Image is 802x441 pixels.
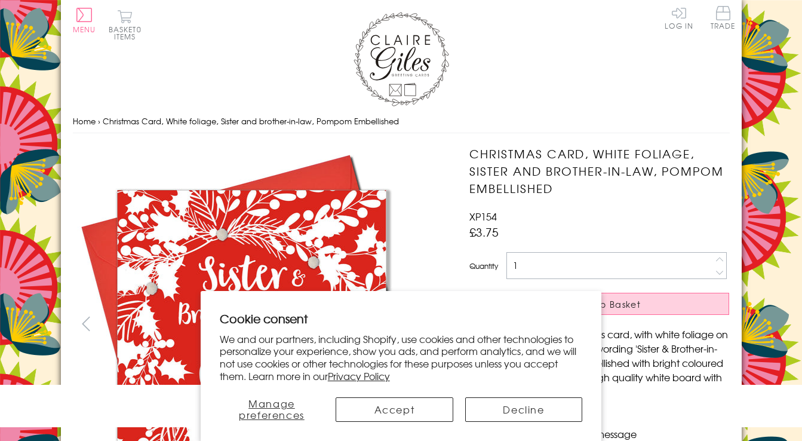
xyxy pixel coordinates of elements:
[665,6,693,29] a: Log In
[354,12,449,106] img: Claire Giles Greetings Cards
[220,397,324,422] button: Manage preferences
[103,115,399,127] span: Christmas Card, White foliage, Sister and brother-in-law, Pompom Embellished
[711,6,736,29] span: Trade
[220,333,583,382] p: We and our partners, including Shopify, use cookies and other technologies to personalize your ex...
[73,8,96,33] button: Menu
[220,310,583,327] h2: Cookie consent
[469,261,498,271] label: Quantity
[239,396,305,422] span: Manage preferences
[109,10,142,40] button: Basket0 items
[328,369,390,383] a: Privacy Policy
[465,397,583,422] button: Decline
[73,24,96,35] span: Menu
[98,115,100,127] span: ›
[336,397,453,422] button: Accept
[73,310,100,337] button: prev
[573,298,641,310] span: Add to Basket
[469,209,497,223] span: XP154
[469,145,729,197] h1: Christmas Card, White foliage, Sister and brother-in-law, Pompom Embellished
[469,223,499,240] span: £3.75
[481,427,729,441] li: Blank inside for your own message
[711,6,736,32] a: Trade
[114,24,142,42] span: 0 items
[73,109,730,134] nav: breadcrumbs
[73,115,96,127] a: Home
